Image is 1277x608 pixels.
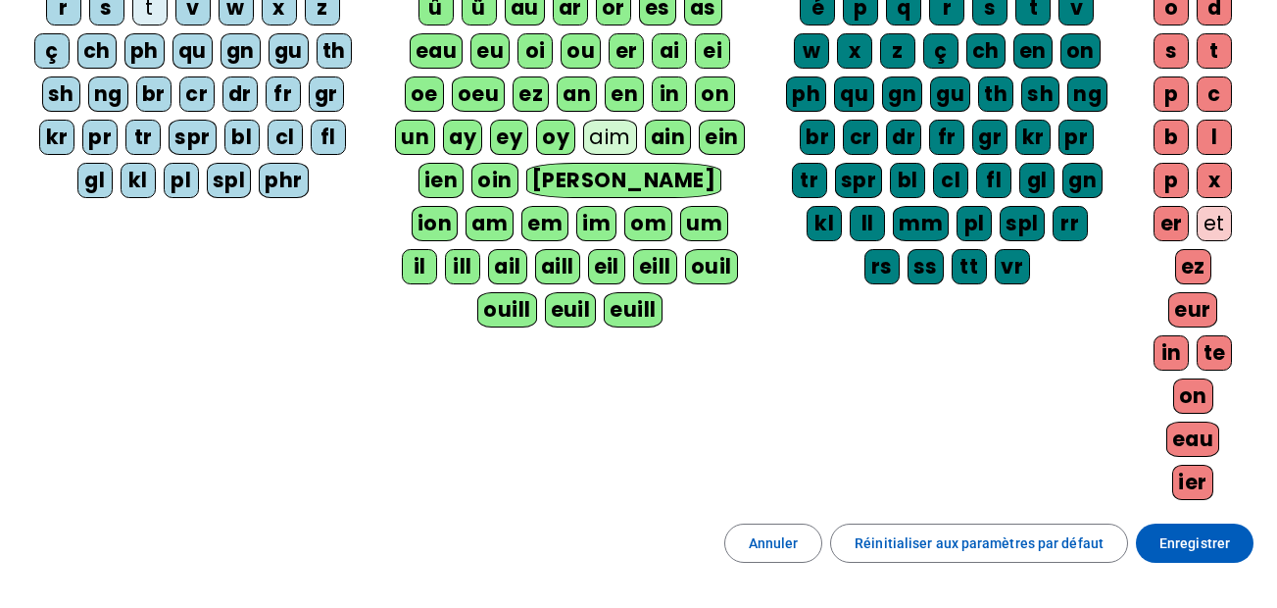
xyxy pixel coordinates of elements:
[410,33,464,69] div: eau
[1197,33,1232,69] div: t
[395,120,435,155] div: un
[695,76,735,112] div: on
[1166,422,1220,457] div: eau
[1197,120,1232,155] div: l
[843,120,878,155] div: cr
[309,76,344,112] div: gr
[893,206,949,241] div: mm
[1154,76,1189,112] div: p
[77,163,113,198] div: gl
[1197,206,1232,241] div: et
[517,33,553,69] div: oi
[957,206,992,241] div: pl
[317,33,352,69] div: th
[207,163,252,198] div: spl
[930,76,970,112] div: gu
[583,120,637,155] div: aim
[1172,465,1213,500] div: ier
[266,76,301,112] div: fr
[792,163,827,198] div: tr
[445,249,480,284] div: ill
[850,206,885,241] div: ll
[834,76,874,112] div: qu
[311,120,346,155] div: fl
[513,76,549,112] div: ez
[561,33,601,69] div: ou
[952,249,987,284] div: tt
[605,76,644,112] div: en
[259,163,309,198] div: phr
[39,120,74,155] div: kr
[807,206,842,241] div: kl
[1175,249,1211,284] div: ez
[695,33,730,69] div: ei
[1197,76,1232,112] div: c
[34,33,70,69] div: ç
[470,33,510,69] div: eu
[521,206,568,241] div: em
[443,120,482,155] div: ay
[652,76,687,112] div: in
[972,120,1007,155] div: gr
[490,120,528,155] div: ey
[1021,76,1059,112] div: sh
[966,33,1006,69] div: ch
[1136,524,1253,563] button: Enregistrer
[1197,163,1232,198] div: x
[1067,76,1107,112] div: ng
[978,76,1013,112] div: th
[221,33,261,69] div: gn
[652,33,687,69] div: ai
[1053,206,1088,241] div: rr
[536,120,575,155] div: oy
[125,120,161,155] div: tr
[1154,120,1189,155] div: b
[880,33,915,69] div: z
[835,163,883,198] div: spr
[164,163,199,198] div: pl
[136,76,172,112] div: br
[82,120,118,155] div: pr
[169,120,217,155] div: spr
[535,249,580,284] div: aill
[452,76,506,112] div: oeu
[882,76,922,112] div: gn
[269,33,309,69] div: gu
[923,33,958,69] div: ç
[1058,120,1094,155] div: pr
[1159,532,1230,555] span: Enregistrer
[545,292,597,328] div: euil
[1062,163,1103,198] div: gn
[402,249,437,284] div: il
[88,76,128,112] div: ng
[786,76,826,112] div: ph
[633,249,677,284] div: eill
[830,524,1128,563] button: Réinitialiser aux paramètres par défaut
[466,206,514,241] div: am
[604,292,662,328] div: euill
[699,120,745,155] div: ein
[172,33,213,69] div: qu
[890,163,925,198] div: bl
[855,532,1104,555] span: Réinitialiser aux paramètres par défaut
[624,206,672,241] div: om
[224,120,260,155] div: bl
[800,120,835,155] div: br
[179,76,215,112] div: cr
[526,163,721,198] div: [PERSON_NAME]
[576,206,616,241] div: im
[1154,163,1189,198] div: p
[645,120,692,155] div: ain
[1154,33,1189,69] div: s
[1168,292,1217,328] div: eur
[685,249,738,284] div: ouil
[557,76,597,112] div: an
[124,33,165,69] div: ph
[1015,120,1051,155] div: kr
[1060,33,1101,69] div: on
[749,532,799,555] span: Annuler
[268,120,303,155] div: cl
[1173,379,1213,414] div: on
[976,163,1011,198] div: fl
[477,292,536,328] div: ouill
